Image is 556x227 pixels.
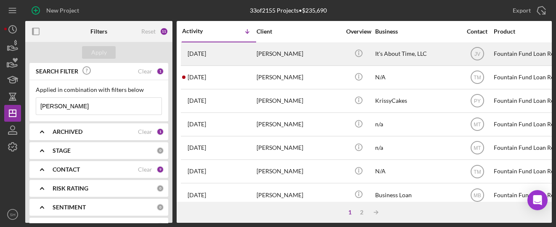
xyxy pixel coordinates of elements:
[188,168,206,175] time: 2025-05-01 15:08
[474,98,480,104] text: PY
[188,50,206,57] time: 2025-07-29 13:55
[375,28,459,35] div: Business
[156,147,164,154] div: 0
[160,27,168,36] div: 11
[474,192,481,198] text: MB
[188,74,206,81] time: 2025-06-13 16:05
[156,128,164,136] div: 1
[257,43,341,65] div: [PERSON_NAME]
[138,128,152,135] div: Clear
[504,2,552,19] button: Export
[138,68,152,75] div: Clear
[257,66,341,89] div: [PERSON_NAME]
[188,144,206,151] time: 2025-05-15 17:36
[4,206,21,223] button: SH
[53,185,88,192] b: RISK RATING
[46,2,79,19] div: New Project
[257,90,341,112] div: [PERSON_NAME]
[474,75,481,81] text: TM
[53,204,86,211] b: SENTIMENT
[53,147,71,154] b: STAGE
[188,121,206,128] time: 2025-06-10 19:51
[141,28,156,35] div: Reset
[257,113,341,136] div: [PERSON_NAME]
[156,68,164,75] div: 1
[257,184,341,206] div: [PERSON_NAME]
[53,128,82,135] b: ARCHIVED
[36,68,78,75] b: SEARCH FILTER
[182,28,219,34] div: Activity
[188,192,206,198] time: 2025-04-21 16:31
[375,43,459,65] div: It's About Time, LLC
[474,51,480,57] text: JV
[527,190,548,210] div: Open Intercom Messenger
[375,184,459,206] div: Business Loan
[375,66,459,89] div: N/A
[375,90,459,112] div: KrissyCakes
[257,28,341,35] div: Client
[343,28,374,35] div: Overview
[36,86,162,93] div: Applied in combination with filters below
[156,166,164,173] div: 9
[90,28,107,35] b: Filters
[91,46,107,59] div: Apply
[10,212,15,217] text: SH
[375,113,459,136] div: n/a
[474,169,481,175] text: TM
[474,145,481,151] text: MT
[375,160,459,183] div: N/A
[25,2,87,19] button: New Project
[344,209,356,216] div: 1
[257,160,341,183] div: [PERSON_NAME]
[250,7,327,14] div: 33 of 2155 Projects • $235,690
[474,122,481,128] text: MT
[156,204,164,211] div: 0
[188,97,206,104] time: 2025-06-11 19:04
[257,137,341,159] div: [PERSON_NAME]
[461,28,493,35] div: Contact
[513,2,531,19] div: Export
[53,166,80,173] b: CONTACT
[375,137,459,159] div: n/a
[156,185,164,192] div: 0
[356,209,368,216] div: 2
[82,46,116,59] button: Apply
[138,166,152,173] div: Clear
